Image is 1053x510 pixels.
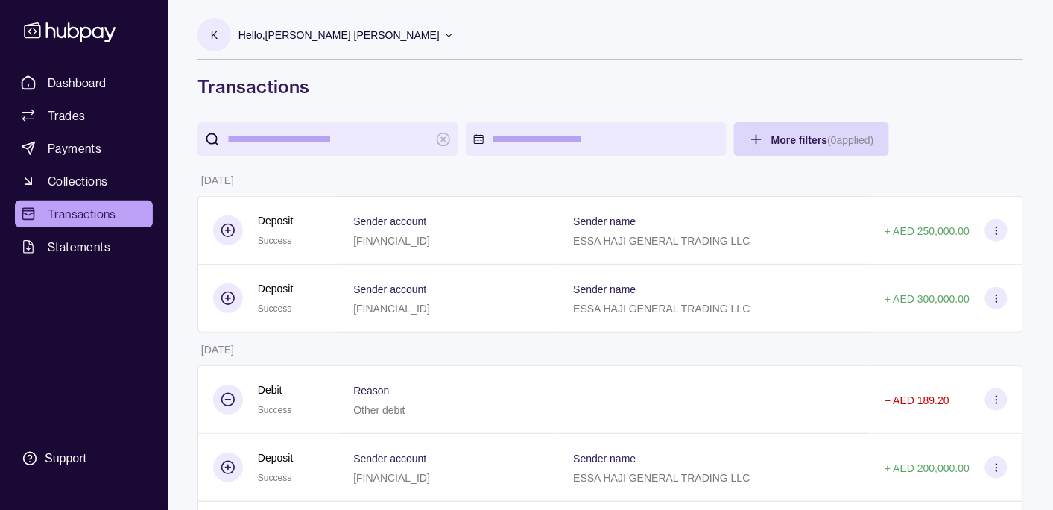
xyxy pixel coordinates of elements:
[15,168,153,195] a: Collections
[353,385,389,397] p: Reason
[48,139,101,157] span: Payments
[15,201,153,227] a: Transactions
[827,134,873,146] p: ( 0 applied)
[353,303,430,315] p: [FINANCIAL_ID]
[227,122,429,156] input: search
[15,102,153,129] a: Trades
[353,453,426,465] p: Sender account
[15,69,153,96] a: Dashboard
[573,303,750,315] p: ESSA HAJI GENERAL TRADING LLC
[211,27,218,43] p: K
[573,235,750,247] p: ESSA HAJI GENERAL TRADING LLC
[573,472,750,484] p: ESSA HAJI GENERAL TRADING LLC
[201,344,234,356] p: [DATE]
[573,283,636,295] p: Sender name
[258,212,293,229] p: Deposit
[885,462,970,474] p: + AED 200,000.00
[573,215,636,227] p: Sender name
[258,473,291,483] span: Success
[48,205,116,223] span: Transactions
[573,453,636,465] p: Sender name
[15,233,153,260] a: Statements
[238,27,440,43] p: Hello, [PERSON_NAME] [PERSON_NAME]
[48,172,107,190] span: Collections
[734,122,889,156] button: More filters(0applied)
[258,236,291,246] span: Success
[353,472,430,484] p: [FINANCIAL_ID]
[353,235,430,247] p: [FINANCIAL_ID]
[885,225,970,237] p: + AED 250,000.00
[258,450,293,466] p: Deposit
[48,107,85,125] span: Trades
[353,404,405,416] p: Other debit
[201,174,234,186] p: [DATE]
[258,303,291,314] span: Success
[885,394,949,406] p: − AED 189.20
[258,405,291,415] span: Success
[48,74,107,92] span: Dashboard
[258,280,293,297] p: Deposit
[353,283,426,295] p: Sender account
[15,135,153,162] a: Payments
[771,134,874,146] span: More filters
[353,215,426,227] p: Sender account
[885,293,970,305] p: + AED 300,000.00
[197,75,1023,98] h1: Transactions
[258,382,291,398] p: Debit
[45,450,86,467] div: Support
[48,238,110,256] span: Statements
[15,443,153,474] a: Support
